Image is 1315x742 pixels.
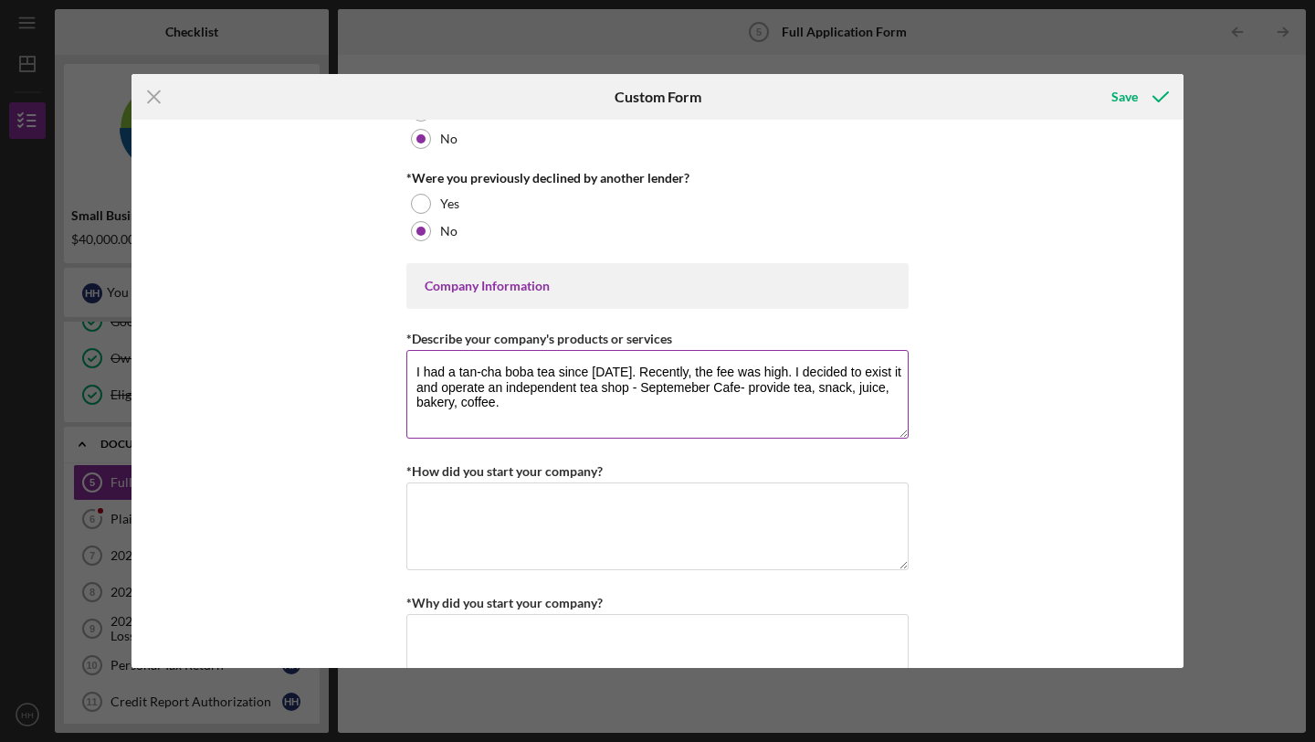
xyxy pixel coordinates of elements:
div: *Were you previously declined by another lender? [406,171,909,185]
div: Save [1111,79,1138,115]
div: Company Information [425,279,890,293]
label: No [440,224,458,238]
label: *Describe your company's products or services [406,331,672,346]
label: *Why did you start your company? [406,595,603,610]
textarea: I had a tan-cha boba tea since [DATE]. Recently, the fee was high. I decided to exist it and oper... [406,350,909,438]
label: *How did you start your company? [406,463,603,479]
h6: Custom Form [615,89,701,105]
label: No [440,132,458,146]
button: Save [1093,79,1183,115]
label: Yes [440,196,459,211]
